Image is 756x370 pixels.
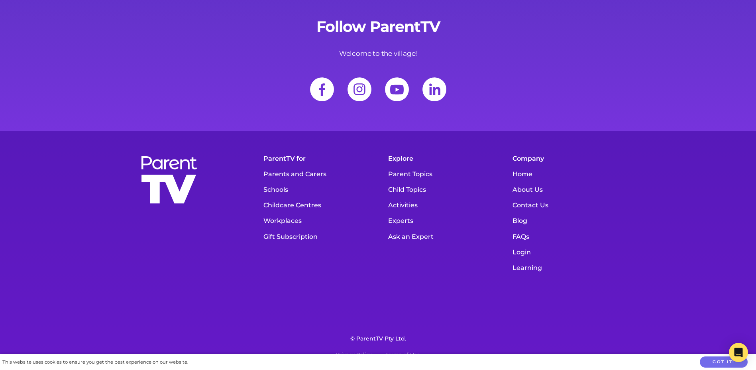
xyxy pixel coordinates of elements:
a: Facebook [304,71,340,107]
a: FAQs [509,229,621,244]
a: LinkedIn [416,71,452,107]
h2: Follow ParentTV [135,18,621,36]
a: Workplaces [259,213,372,228]
a: Parents and Carers [259,166,372,182]
img: svg+xml;base64,PHN2ZyBoZWlnaHQ9IjgwIiB2aWV3Qm94PSIwIDAgODAuMDAxIDgwIiB3aWR0aD0iODAuMDAxIiB4bWxucz... [379,71,415,107]
a: Instagram [342,71,377,107]
a: Experts [384,213,497,228]
div: Open Intercom Messenger [729,343,748,362]
a: Youtube [379,71,415,107]
a: Contact Us [509,197,621,213]
a: Childcare Centres [259,197,372,213]
a: Blog [509,213,621,228]
h5: Company [509,151,621,166]
img: parenttv-logo-stacked-white.f9d0032.svg [139,155,199,206]
a: Child Topics [384,182,497,197]
a: Privacy Policy [336,352,372,358]
p: © ParentTV Pty Ltd. [12,335,744,342]
a: Home [509,166,621,182]
a: Activities [384,197,497,213]
h5: ParentTV for [259,151,372,166]
a: Parent Topics [384,166,497,182]
img: svg+xml;base64,PHN2ZyBoZWlnaHQ9IjgwIiB2aWV3Qm94PSIwIDAgODAgODAiIHdpZHRoPSI4MCIgeG1sbnM9Imh0dHA6Ly... [416,71,452,107]
a: Terms of Use [385,352,420,358]
img: social-icon-ig.b812365.svg [342,71,377,107]
div: This website uses cookies to ensure you get the best experience on our website. [2,358,188,366]
p: Welcome to the village! [135,48,621,59]
a: Gift Subscription [259,229,372,244]
a: About Us [509,182,621,197]
h5: Explore [384,151,497,166]
img: svg+xml;base64,PHN2ZyB4bWxucz0iaHR0cDovL3d3dy53My5vcmcvMjAwMC9zdmciIHdpZHRoPSI4MC4wMDEiIGhlaWdodD... [304,71,340,107]
a: Login [509,244,621,260]
a: Schools [259,182,372,197]
a: Ask an Expert [384,229,497,244]
button: Got it! [700,356,748,368]
a: Learning [509,260,621,276]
